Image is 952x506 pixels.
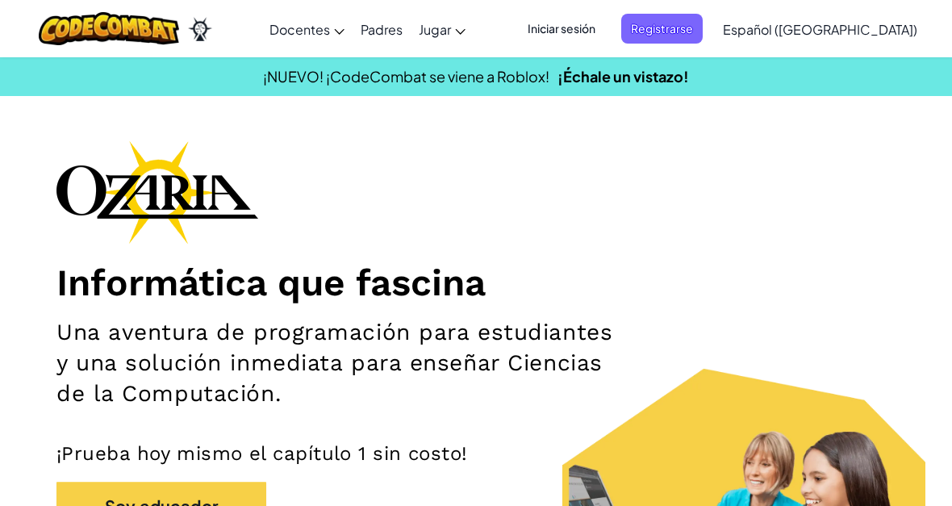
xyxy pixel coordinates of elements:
span: Jugar [419,21,451,38]
a: Docentes [261,7,353,51]
span: Docentes [269,21,330,38]
h2: Una aventura de programación para estudiantes y una solución inmediata para enseñar Ciencias de l... [56,317,619,409]
a: ¡Échale un vistazo! [557,67,689,86]
span: ¡NUEVO! ¡CodeCombat se viene a Roblox! [263,67,549,86]
a: Español ([GEOGRAPHIC_DATA]) [715,7,925,51]
img: CodeCombat logo [39,12,180,45]
img: Ozaria branding logo [56,140,258,244]
span: Español ([GEOGRAPHIC_DATA]) [723,21,917,38]
a: Padres [353,7,411,51]
h1: Informática que fascina [56,260,896,305]
button: Registrarse [621,14,703,44]
a: Jugar [411,7,474,51]
p: ¡Prueba hoy mismo el capítulo 1 sin costo! [56,441,896,466]
img: Ozaria [187,17,213,41]
button: Iniciar sesión [518,14,605,44]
